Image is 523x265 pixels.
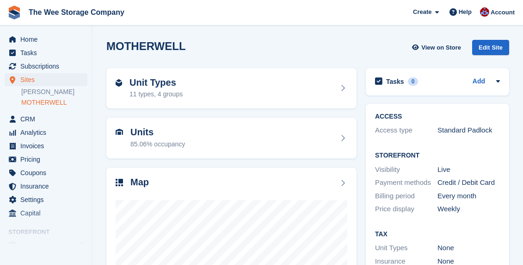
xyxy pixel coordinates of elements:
[20,113,76,126] span: CRM
[5,239,87,252] a: menu
[5,73,87,86] a: menu
[20,180,76,193] span: Insurance
[25,5,128,20] a: The Wee Storage Company
[130,127,185,138] h2: Units
[5,33,87,46] a: menu
[20,126,76,139] span: Analytics
[5,207,87,220] a: menu
[375,243,437,253] div: Unit Types
[5,153,87,166] a: menu
[20,139,76,152] span: Invoices
[5,46,87,59] a: menu
[437,243,500,253] div: None
[459,7,472,17] span: Help
[375,125,437,136] div: Access type
[20,207,76,220] span: Capital
[20,46,76,59] span: Tasks
[375,231,500,238] h2: Tax
[5,60,87,73] a: menu
[480,7,489,17] img: Scott Ritchie
[421,43,461,52] span: View on Store
[20,193,76,206] span: Settings
[437,191,500,202] div: Every month
[5,113,87,126] a: menu
[130,139,185,149] div: 85.06% occupancy
[116,179,123,186] img: map-icn-33ee37083ee616e46c38cad1a60f524a97daa1e2b2c8c0bc3eb3415660979fc1.svg
[130,177,149,188] h2: Map
[375,113,500,120] h2: ACCESS
[21,88,87,96] a: [PERSON_NAME]
[5,126,87,139] a: menu
[473,76,485,87] a: Add
[21,98,87,107] a: MOTHERWELL
[5,166,87,179] a: menu
[5,180,87,193] a: menu
[20,239,76,252] span: Online Store
[375,152,500,159] h2: Storefront
[7,6,21,19] img: stora-icon-8386f47178a22dfd0bd8f6a31ec36ba5ce8667c1dd55bd0f319d3a0aa187defe.svg
[375,191,437,202] div: Billing period
[375,204,437,215] div: Price display
[116,79,122,87] img: unit-type-icn-2b2737a686de81e16bb02015468b77c625bbabd49415b5ef34ead5e3b44a266d.svg
[437,177,500,188] div: Credit / Debit Card
[491,8,515,17] span: Account
[116,129,123,135] img: unit-icn-7be61d7bf1b0ce9d3e12c5938cc71ed9869f7b940bace4675aadf7bd6d80202e.svg
[437,125,500,136] div: Standard Padlock
[20,166,76,179] span: Coupons
[129,89,183,99] div: 11 types, 4 groups
[411,40,465,55] a: View on Store
[5,193,87,206] a: menu
[106,118,357,158] a: Units 85.06% occupancy
[437,204,500,215] div: Weekly
[472,40,509,59] a: Edit Site
[106,68,357,109] a: Unit Types 11 types, 4 groups
[375,164,437,175] div: Visibility
[129,77,183,88] h2: Unit Types
[386,77,404,86] h2: Tasks
[20,73,76,86] span: Sites
[375,177,437,188] div: Payment methods
[76,240,87,251] a: Preview store
[413,7,431,17] span: Create
[20,153,76,166] span: Pricing
[5,139,87,152] a: menu
[408,77,418,86] div: 0
[437,164,500,175] div: Live
[20,33,76,46] span: Home
[20,60,76,73] span: Subscriptions
[472,40,509,55] div: Edit Site
[8,227,92,237] span: Storefront
[106,40,186,52] h2: MOTHERWELL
